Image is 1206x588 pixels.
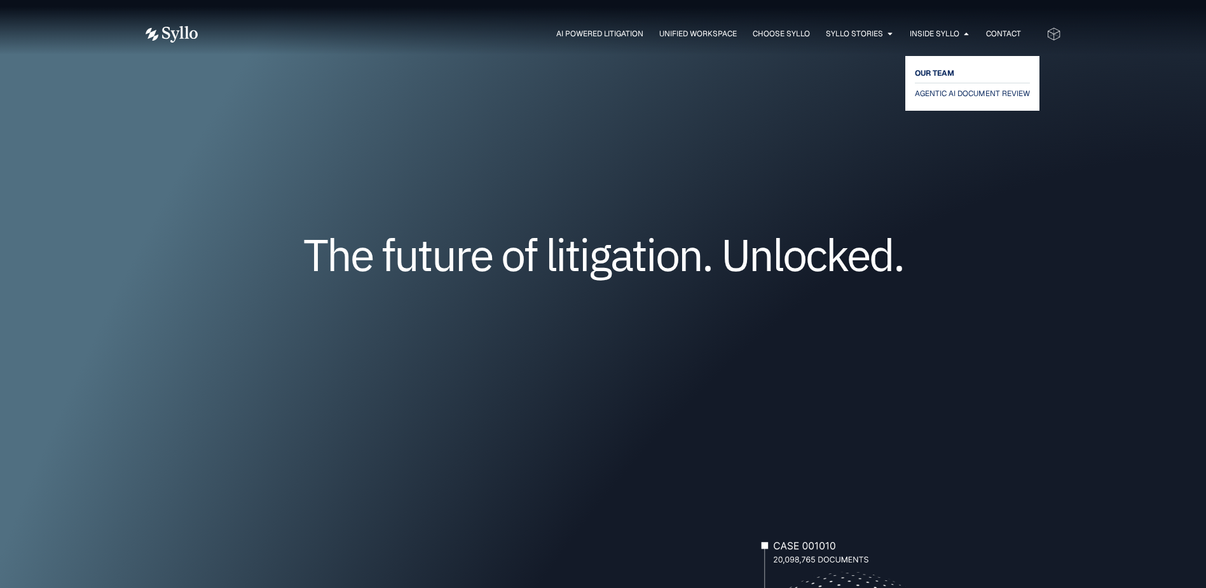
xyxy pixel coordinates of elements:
a: Choose Syllo [753,28,810,39]
a: AI Powered Litigation [556,28,643,39]
nav: Menu [223,28,1021,40]
a: Syllo Stories [826,28,883,39]
a: Unified Workspace [659,28,737,39]
span: OUR TEAM [915,66,954,81]
img: Vector [146,26,198,43]
div: Menu Toggle [223,28,1021,40]
h1: The future of litigation. Unlocked. [222,234,985,276]
a: Contact [986,28,1021,39]
a: OUR TEAM [915,66,1030,81]
a: Inside Syllo [910,28,959,39]
a: AGENTIC AI DOCUMENT REVIEW [915,86,1030,101]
